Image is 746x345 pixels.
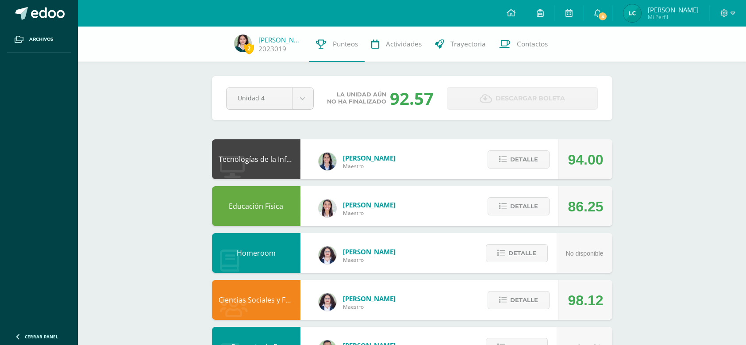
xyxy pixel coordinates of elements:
a: 2023019 [258,44,286,54]
span: Detalle [510,292,538,308]
button: Detalle [488,291,550,309]
div: Ciencias Sociales y Formación Ciudadana [212,280,300,320]
div: Educación Física [212,186,300,226]
span: 2 [244,43,254,54]
div: 94.00 [568,140,603,180]
span: Descargar boleta [496,88,565,109]
span: Maestro [343,256,396,264]
span: No disponible [566,250,604,257]
span: Maestro [343,209,396,217]
img: 2826e636143493343b9f0af8bb1e8ab7.png [234,34,252,52]
span: Detalle [510,198,538,215]
img: 7489ccb779e23ff9f2c3e89c21f82ed0.png [319,153,336,170]
span: [PERSON_NAME] [343,200,396,209]
span: Detalle [510,151,538,168]
div: 98.12 [568,280,603,320]
span: La unidad aún no ha finalizado [327,91,386,105]
div: Tecnologías de la Información y Comunicación: Computación [212,139,300,179]
img: 35e6259006636f4816394793459770a1.png [623,4,641,22]
span: Maestro [343,303,396,310]
a: Punteos [309,27,365,62]
img: ba02aa29de7e60e5f6614f4096ff8928.png [319,293,336,311]
a: Contactos [492,27,554,62]
span: [PERSON_NAME] [343,153,396,162]
div: Homeroom [212,233,300,273]
button: Detalle [488,197,550,215]
span: [PERSON_NAME] [343,247,396,256]
span: Cerrar panel [25,333,58,340]
a: [PERSON_NAME] [258,35,303,44]
div: 86.25 [568,187,603,226]
span: Punteos [333,39,358,49]
img: 68dbb99899dc55733cac1a14d9d2f825.png [319,199,336,217]
span: Actividades [386,39,422,49]
button: Detalle [488,150,550,169]
span: Trayectoria [450,39,486,49]
button: Detalle [486,244,548,262]
span: Detalle [508,245,536,261]
a: Unidad 4 [227,88,313,109]
a: Actividades [365,27,428,62]
span: Mi Perfil [648,13,699,21]
a: Archivos [7,27,71,53]
span: Archivos [29,36,53,43]
span: Contactos [517,39,548,49]
span: Maestro [343,162,396,170]
img: ba02aa29de7e60e5f6614f4096ff8928.png [319,246,336,264]
span: 4 [598,11,608,21]
div: 92.57 [390,87,434,110]
span: Unidad 4 [238,88,281,108]
span: [PERSON_NAME] [343,294,396,303]
span: [PERSON_NAME] [648,5,699,14]
a: Trayectoria [428,27,492,62]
